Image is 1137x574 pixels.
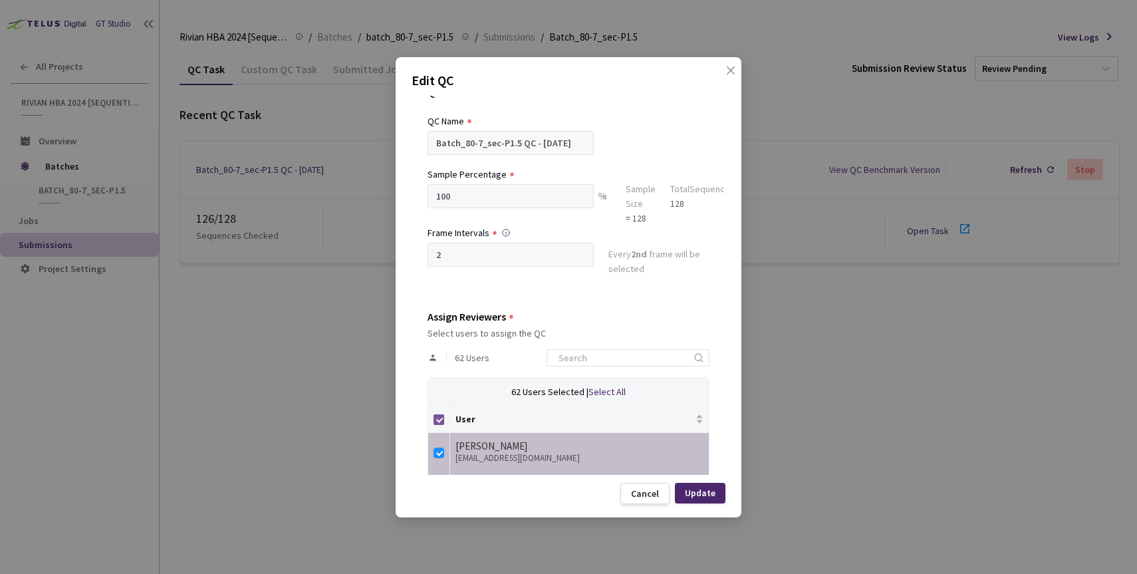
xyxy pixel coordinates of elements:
div: QC Details [428,86,709,114]
input: Enter frame interval [428,243,594,267]
button: Close [712,65,733,86]
span: close [725,65,736,102]
span: 62 Users [455,353,489,363]
div: QC Name [428,114,464,128]
div: % [594,184,611,225]
div: Sample Percentage [428,167,507,182]
div: Assign Reviewers [428,311,506,323]
div: Frame Intervals [428,225,489,240]
div: [EMAIL_ADDRESS][DOMAIN_NAME] [455,454,703,463]
span: 62 Users Selected | [511,386,588,398]
span: User [455,414,693,424]
div: Update [685,488,715,498]
input: Search [551,350,692,366]
p: Edit QC [412,71,725,90]
input: e.g. 10 [428,184,594,208]
div: 128 [670,196,735,211]
div: Total Sequences [670,182,735,196]
th: User [450,406,709,433]
div: [PERSON_NAME] [455,438,703,454]
span: Select All [588,386,626,398]
strong: 2nd [631,248,647,260]
div: [PERSON_NAME] [455,474,703,490]
div: Cancel [631,488,659,499]
div: Every frame will be selected [608,247,709,279]
div: Select users to assign the QC [428,328,709,339]
div: = 128 [626,211,656,225]
div: Sample Size [626,182,656,211]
